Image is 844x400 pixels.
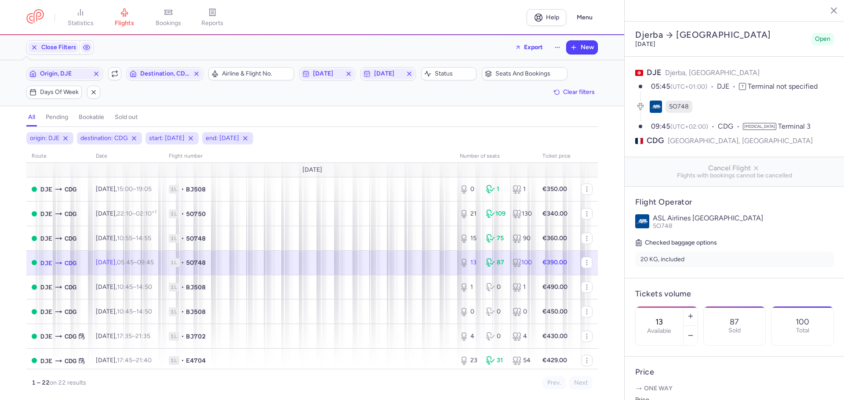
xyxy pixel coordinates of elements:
button: Prev. [542,376,566,389]
span: Terminal 3 [778,122,811,130]
span: • [181,258,184,267]
span: [DATE], [96,357,152,364]
div: 1 [513,283,532,292]
h4: Price [635,367,834,377]
div: 23 [460,356,479,365]
span: 1L [169,185,179,194]
sup: +1 [152,209,156,215]
span: start: [DATE] [149,134,185,143]
span: 1L [169,234,179,243]
th: date [91,150,164,163]
span: CDG [65,209,76,219]
span: 1L [169,332,179,341]
time: 17:45 [117,357,132,364]
button: Days of week [26,86,82,99]
span: – [117,283,152,291]
img: ASL Airlines France logo [635,214,649,228]
strong: €430.00 [542,332,568,340]
div: 0 [486,307,506,316]
span: 1L [169,356,179,365]
button: Next [569,376,593,389]
span: Close Filters [41,44,76,51]
strong: €360.00 [542,234,567,242]
time: 17:35 [117,332,132,340]
a: bookings [146,8,190,27]
span: – [117,185,152,193]
span: [DATE], [96,283,152,291]
span: DJE [40,209,52,219]
figure: 5O airline logo [650,101,662,113]
span: 5O748 [653,222,673,230]
h4: all [28,113,35,121]
span: end: [DATE] [206,134,239,143]
time: 15:00 [117,185,133,193]
span: Destination, CDG [140,70,189,77]
strong: €390.00 [542,259,567,266]
a: statistics [58,8,102,27]
span: New [581,44,594,51]
span: 1L [169,307,179,316]
div: 1 [460,283,479,292]
p: 100 [796,317,809,326]
span: T [739,83,746,90]
a: reports [190,8,234,27]
div: 130 [513,209,532,218]
span: 5O748 [669,102,689,111]
span: on 22 results [50,379,86,386]
span: [DATE], [96,308,152,315]
span: • [181,283,184,292]
span: Airline & Flight No. [222,70,291,77]
span: BJ702 [186,332,206,341]
span: reports [201,19,223,27]
span: – [117,308,152,315]
strong: €429.00 [542,357,567,364]
span: • [181,234,184,243]
span: DJE [40,307,52,317]
div: 54 [513,356,532,365]
span: • [181,185,184,194]
span: 5O748 [186,234,206,243]
div: 0 [460,185,479,194]
span: destination: CDG [80,134,128,143]
span: E4704 [186,356,206,365]
h4: bookable [79,113,104,121]
p: Sold [728,327,741,334]
strong: 1 – 22 [32,379,50,386]
span: BJ508 [186,283,206,292]
th: route [26,150,91,163]
span: Clear filters [563,89,595,95]
span: [DATE] [302,166,322,173]
span: • [181,332,184,341]
button: [DATE] [299,67,355,80]
div: 1 [486,185,506,194]
div: 1 [513,185,532,194]
span: (UTC+01:00) [670,83,707,90]
h4: pending [46,113,68,121]
time: 14:50 [136,308,152,315]
h2: Djerba [GEOGRAPHIC_DATA] [635,29,808,40]
time: 22:10 [117,210,132,217]
span: Origin, DJE [40,70,89,77]
span: Open [815,35,830,43]
span: Status [435,70,473,77]
span: CDG [65,258,76,268]
span: CDG [718,122,743,132]
div: 0 [486,283,506,292]
span: DJE [647,68,662,77]
span: – [117,210,156,217]
button: Export [509,40,549,54]
div: 15 [460,234,479,243]
button: Status [421,67,477,80]
time: 21:35 [135,332,150,340]
button: Airline & Flight No. [208,67,294,80]
span: 5O750 [186,209,206,218]
span: Cancel Flight [632,164,837,172]
span: BJ508 [186,185,206,194]
time: 10:45 [117,308,133,315]
strong: €450.00 [542,308,568,315]
p: ASL Airlines [GEOGRAPHIC_DATA] [653,214,834,222]
button: Origin, DJE [26,67,103,80]
span: [DATE], [96,210,156,217]
span: • [181,307,184,316]
span: DJE [717,82,739,92]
